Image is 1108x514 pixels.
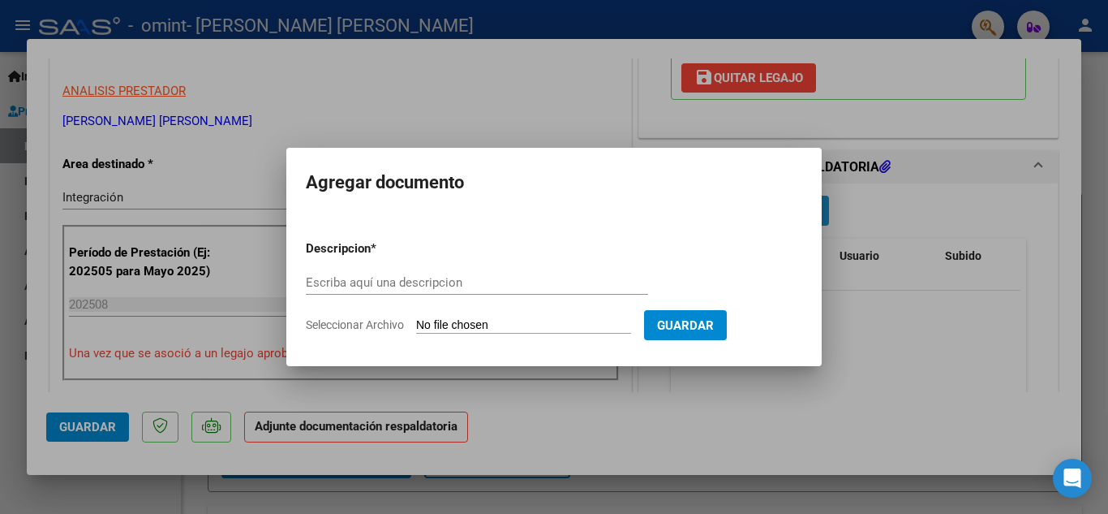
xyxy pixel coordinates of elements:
[657,318,714,333] span: Guardar
[1053,459,1092,498] div: Open Intercom Messenger
[306,318,404,331] span: Seleccionar Archivo
[644,310,727,340] button: Guardar
[306,240,455,258] p: Descripcion
[306,167,802,198] h2: Agregar documento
